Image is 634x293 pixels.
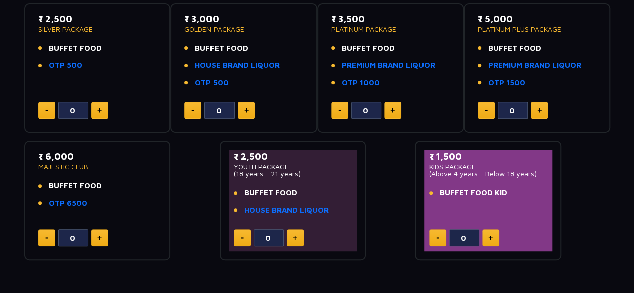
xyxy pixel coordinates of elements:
[293,235,297,240] img: plus
[234,163,352,170] p: YOUTH PACKAGE
[97,108,102,113] img: plus
[38,12,157,26] p: ₹ 2,500
[429,163,548,170] p: KIDS PACKAGE
[488,43,541,54] span: BUFFET FOOD
[429,150,548,163] p: ₹ 1,500
[244,108,249,113] img: plus
[195,77,229,89] a: OTP 500
[45,237,48,239] img: minus
[331,12,450,26] p: ₹ 3,500
[478,26,596,33] p: PLATINUM PLUS PACKAGE
[195,43,248,54] span: BUFFET FOOD
[241,237,244,239] img: minus
[191,110,194,111] img: minus
[485,110,488,111] img: minus
[537,108,542,113] img: plus
[440,187,507,199] span: BUFFET FOOD KID
[244,205,329,216] a: HOUSE BRAND LIQUOR
[488,235,493,240] img: plus
[478,12,596,26] p: ₹ 5,000
[342,60,435,71] a: PREMIUM BRAND LIQUOR
[342,77,380,89] a: OTP 1000
[331,26,450,33] p: PLATINUM PACKAGE
[49,198,87,209] a: OTP 6500
[488,60,581,71] a: PREMIUM BRAND LIQUOR
[390,108,395,113] img: plus
[49,43,102,54] span: BUFFET FOOD
[195,60,280,71] a: HOUSE BRAND LIQUOR
[244,187,297,199] span: BUFFET FOOD
[38,163,157,170] p: MAJESTIC CLUB
[436,237,439,239] img: minus
[429,170,548,177] p: (Above 4 years - Below 18 years)
[184,12,303,26] p: ₹ 3,000
[38,150,157,163] p: ₹ 6,000
[45,110,48,111] img: minus
[338,110,341,111] img: minus
[97,235,102,240] img: plus
[49,180,102,192] span: BUFFET FOOD
[38,26,157,33] p: SILVER PACKAGE
[342,43,395,54] span: BUFFET FOOD
[184,26,303,33] p: GOLDEN PACKAGE
[234,170,352,177] p: (18 years - 21 years)
[488,77,525,89] a: OTP 1500
[234,150,352,163] p: ₹ 2,500
[49,60,82,71] a: OTP 500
